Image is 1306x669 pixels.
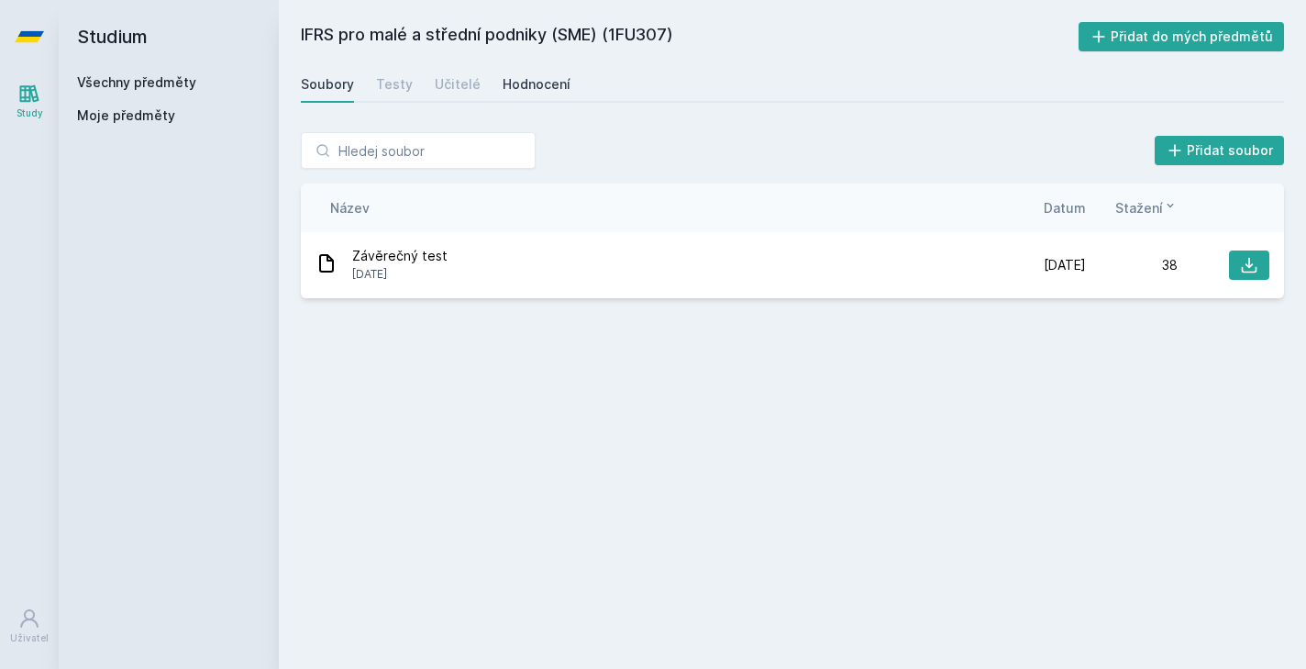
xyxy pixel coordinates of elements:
a: Všechny předměty [77,74,196,90]
button: Název [330,198,370,217]
div: Soubory [301,75,354,94]
span: Stažení [1115,198,1163,217]
input: Hledej soubor [301,132,536,169]
span: Moje předměty [77,106,175,125]
div: Study [17,106,43,120]
a: Testy [376,66,413,103]
a: Soubory [301,66,354,103]
div: Hodnocení [503,75,570,94]
a: Učitelé [435,66,481,103]
button: Přidat soubor [1155,136,1285,165]
div: Uživatel [10,631,49,645]
div: 38 [1086,256,1178,274]
button: Stažení [1115,198,1178,217]
button: Datum [1044,198,1086,217]
span: [DATE] [1044,256,1086,274]
a: Hodnocení [503,66,570,103]
div: Testy [376,75,413,94]
h2: IFRS pro malé a střední podniky (SME) (1FU307) [301,22,1079,51]
a: Study [4,73,55,129]
div: Učitelé [435,75,481,94]
span: Závěrečný test [352,247,448,265]
span: [DATE] [352,265,448,284]
a: Uživatel [4,598,55,654]
button: Přidat do mých předmětů [1079,22,1285,51]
